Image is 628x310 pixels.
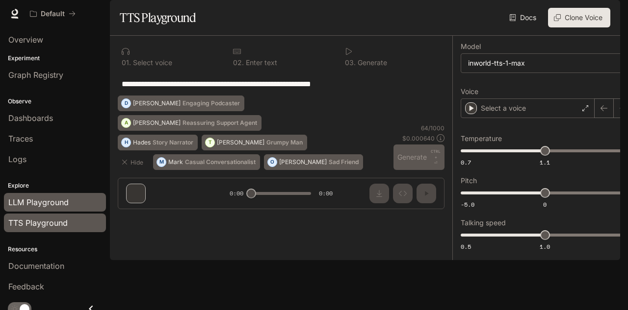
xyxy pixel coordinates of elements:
[202,135,307,150] button: T[PERSON_NAME]Grumpy Man
[41,10,65,18] p: Default
[122,95,131,111] div: D
[461,219,506,226] p: Talking speed
[133,100,181,106] p: [PERSON_NAME]
[461,88,478,95] p: Voice
[118,95,244,111] button: D[PERSON_NAME]Engaging Podcaster
[268,154,277,170] div: O
[461,135,502,142] p: Temperature
[122,115,131,131] div: A
[133,140,151,145] p: Hades
[185,159,256,165] p: Casual Conversationalist
[461,242,471,251] span: 0.5
[118,154,149,170] button: Hide
[279,159,327,165] p: [PERSON_NAME]
[183,120,257,126] p: Reassuring Support Agent
[157,154,166,170] div: M
[468,58,617,68] div: inworld-tts-1-max
[233,59,244,66] p: 0 2 .
[540,242,550,251] span: 1.0
[461,200,474,209] span: -5.0
[481,103,526,113] p: Select a voice
[183,100,240,106] p: Engaging Podcaster
[461,43,481,50] p: Model
[548,8,610,27] button: Clone Voice
[133,120,181,126] p: [PERSON_NAME]
[122,59,131,66] p: 0 1 .
[421,124,445,132] p: 64 / 1000
[153,140,193,145] p: Story Narrator
[540,158,550,167] span: 1.1
[26,4,80,24] button: All workspaces
[507,8,540,27] a: Docs
[461,158,471,167] span: 0.7
[206,135,214,150] div: T
[120,8,196,27] h1: TTS Playground
[118,115,262,131] button: A[PERSON_NAME]Reassuring Support Agent
[118,135,198,150] button: HHadesStory Narrator
[266,140,303,145] p: Grumpy Man
[168,159,183,165] p: Mark
[264,154,363,170] button: O[PERSON_NAME]Sad Friend
[244,59,277,66] p: Enter text
[345,59,356,66] p: 0 3 .
[122,135,131,150] div: H
[329,159,359,165] p: Sad Friend
[153,154,260,170] button: MMarkCasual Conversationalist
[543,200,547,209] span: 0
[131,59,172,66] p: Select voice
[461,177,477,184] p: Pitch
[217,140,264,145] p: [PERSON_NAME]
[356,59,387,66] p: Generate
